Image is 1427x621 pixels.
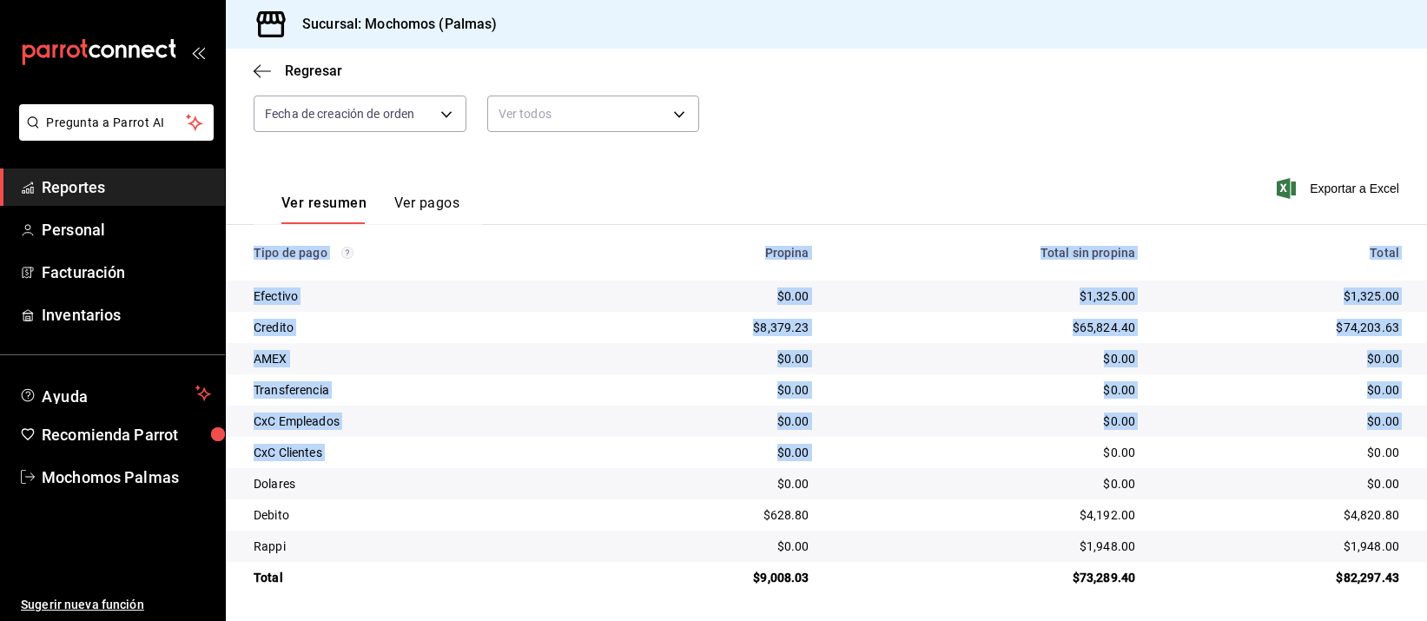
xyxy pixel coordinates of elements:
div: $4,820.80 [1163,506,1399,524]
span: Facturación [42,261,211,284]
span: Ayuda [42,383,188,404]
div: Tipo de pago [254,246,587,260]
span: Regresar [285,63,342,79]
button: Pregunta a Parrot AI [19,104,214,141]
div: $73,289.40 [837,569,1136,586]
div: Transferencia [254,381,587,399]
div: Total [254,569,587,586]
div: $0.00 [837,381,1136,399]
div: navigation tabs [281,195,459,224]
button: Ver resumen [281,195,367,224]
div: $0.00 [615,413,809,430]
button: open_drawer_menu [191,45,205,59]
div: $0.00 [1163,444,1399,461]
span: Reportes [42,175,211,199]
div: $4,192.00 [837,506,1136,524]
div: AMEX [254,350,587,367]
div: Credito [254,319,587,336]
div: $1,948.00 [1163,538,1399,555]
div: Total sin propina [837,246,1136,260]
div: $0.00 [837,444,1136,461]
div: $0.00 [615,287,809,305]
span: Mochomos Palmas [42,466,211,489]
div: Dolares [254,475,587,492]
div: $0.00 [837,413,1136,430]
div: $0.00 [615,444,809,461]
div: $0.00 [1163,381,1399,399]
div: $0.00 [615,538,809,555]
button: Regresar [254,63,342,79]
div: $1,948.00 [837,538,1136,555]
div: $628.80 [615,506,809,524]
span: Fecha de creación de orden [265,105,414,122]
span: Personal [42,218,211,241]
div: $0.00 [1163,475,1399,492]
span: Sugerir nueva función [21,596,211,614]
div: $65,824.40 [837,319,1136,336]
div: $0.00 [615,350,809,367]
svg: Los pagos realizados con Pay y otras terminales son montos brutos. [341,247,353,259]
div: $8,379.23 [615,319,809,336]
span: Pregunta a Parrot AI [47,114,187,132]
span: Inventarios [42,303,211,327]
div: CxC Empleados [254,413,587,430]
div: Rappi [254,538,587,555]
div: $74,203.63 [1163,319,1399,336]
div: $1,325.00 [1163,287,1399,305]
a: Pregunta a Parrot AI [12,126,214,144]
div: $0.00 [837,475,1136,492]
div: Propina [615,246,809,260]
div: $9,008.03 [615,569,809,586]
div: $0.00 [615,381,809,399]
div: Total [1163,246,1399,260]
div: Debito [254,506,587,524]
div: CxC Clientes [254,444,587,461]
div: $0.00 [1163,350,1399,367]
div: $0.00 [837,350,1136,367]
div: $1,325.00 [837,287,1136,305]
div: $0.00 [1163,413,1399,430]
div: $82,297.43 [1163,569,1399,586]
div: Efectivo [254,287,587,305]
button: Exportar a Excel [1280,178,1399,199]
div: Ver todos [487,96,700,132]
button: Ver pagos [394,195,459,224]
h3: Sucursal: Mochomos (Palmas) [288,14,498,35]
span: Recomienda Parrot [42,423,211,446]
div: $0.00 [615,475,809,492]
